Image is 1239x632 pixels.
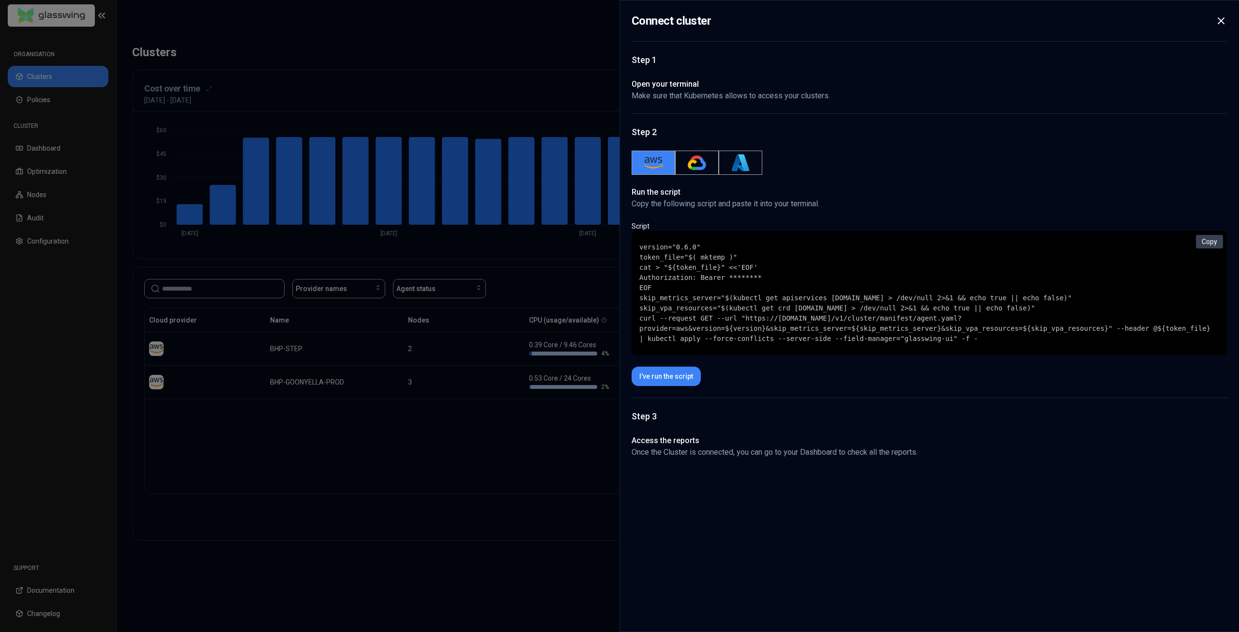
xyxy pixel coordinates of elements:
button: I've run the script [632,367,701,386]
img: Azure [731,153,750,172]
h1: Run the script [632,186,1227,198]
button: Copy [1196,235,1223,248]
h1: Step 3 [632,410,1227,423]
h1: Step 2 [632,125,1227,139]
h1: Step 1 [632,53,1227,67]
p: Once the Cluster is connected, you can go to your Dashboard to check all the reports. [632,447,1227,458]
code: version="0.6.0" token_file="$( mktemp )" cat > "${token_file}" <<'EOF' Authorization: Bearer ****... [639,242,1219,344]
button: AWS [632,151,675,175]
h1: Open your terminal [632,78,830,90]
button: GKE [675,151,719,175]
h2: Connect cluster [632,12,711,30]
p: Make sure that Kubernetes allows to access your clusters. [632,90,830,102]
p: Script [632,221,1227,231]
button: Azure [719,151,762,175]
p: Copy the following script and paste it into your terminal. [632,198,1227,210]
img: AWS [644,153,663,172]
h1: Access the reports [632,435,1227,447]
img: GKE [687,153,707,172]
